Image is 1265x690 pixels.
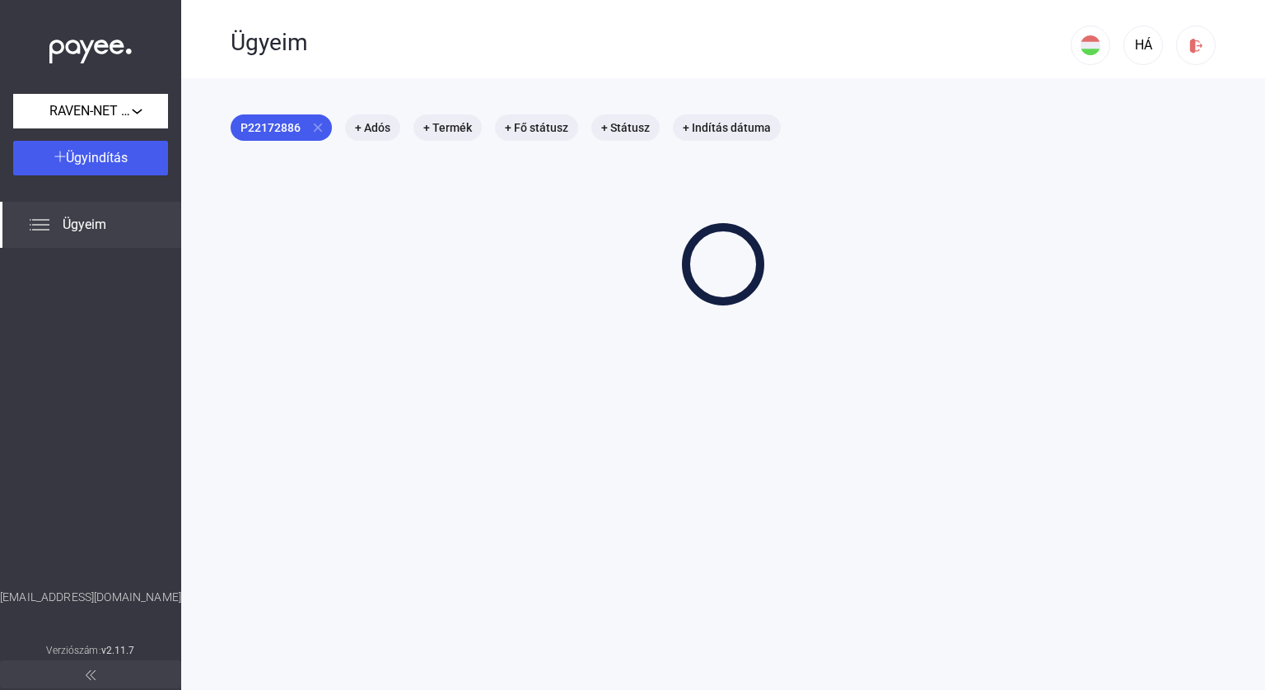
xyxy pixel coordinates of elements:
[1123,26,1163,65] button: HÁ
[63,215,106,235] span: Ügyeim
[54,151,66,162] img: plus-white.svg
[1176,26,1216,65] button: logout-red
[13,94,168,128] button: RAVEN-NET Kft.
[49,30,132,64] img: white-payee-white-dot.svg
[231,29,1071,57] div: Ügyeim
[310,120,325,135] mat-icon: close
[591,114,660,141] mat-chip: + Státusz
[66,150,128,166] span: Ügyindítás
[1071,26,1110,65] button: HU
[345,114,400,141] mat-chip: + Adós
[49,101,132,121] span: RAVEN-NET Kft.
[86,670,96,680] img: arrow-double-left-grey.svg
[231,114,332,141] mat-chip: P22172886
[673,114,781,141] mat-chip: + Indítás dátuma
[495,114,578,141] mat-chip: + Fő státusz
[413,114,482,141] mat-chip: + Termék
[1188,37,1205,54] img: logout-red
[13,141,168,175] button: Ügyindítás
[101,645,135,656] strong: v2.11.7
[1129,35,1157,55] div: HÁ
[1081,35,1100,55] img: HU
[30,215,49,235] img: list.svg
